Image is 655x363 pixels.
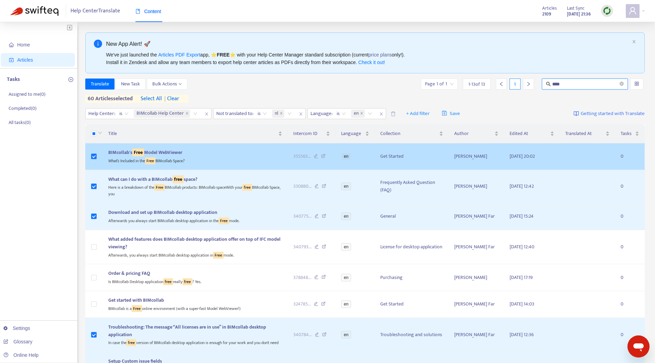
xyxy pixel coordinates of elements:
span: Translate [91,80,109,88]
strong: 2109 [542,10,551,18]
button: close [632,40,636,44]
span: en [351,110,365,118]
p: Tasks [7,75,20,84]
div: What’s Included in the BIMcollab Space? [108,156,282,164]
span: en [341,300,351,308]
span: 378848 ... [293,274,311,281]
strong: [DATE] 21:36 [567,10,591,18]
span: close-circle [620,81,624,87]
span: is [337,108,346,119]
span: close [202,110,211,118]
span: 340793 ... [293,243,312,251]
span: info-circle [94,40,102,48]
sqkw: Free [213,252,223,259]
button: Bulk Actionsdown [147,79,187,90]
th: Collection [375,124,449,143]
span: clear [162,95,179,103]
span: nl [272,110,284,118]
td: [PERSON_NAME] Far [449,230,504,265]
span: right [526,82,531,86]
button: Translate [85,79,114,90]
img: image-link [574,111,579,116]
img: Swifteq [10,6,58,16]
span: 340784 ... [293,331,312,339]
span: Help Center : [86,108,116,119]
a: Glossary [3,339,32,344]
div: Afterwards you always start BIMcollab desktop application in the mode. [108,216,282,224]
td: 0 [615,291,645,318]
span: Collection [380,130,438,137]
sqkw: free [173,175,184,183]
span: account-book [9,58,14,62]
a: Getting started with Translate [574,108,645,119]
span: 1 - 13 of 13 [468,81,485,88]
div: We've just launched the app, ⭐ ⭐️ with your Help Center Manager standard subscription (current on... [106,51,630,66]
span: Content [135,9,161,14]
span: close [185,112,189,116]
span: down [178,82,182,86]
td: 0 [615,203,645,230]
span: close [280,112,283,116]
span: [DATE] 12:36 [510,331,534,339]
button: New Task [116,79,145,90]
span: [DATE] 20:02 [510,152,535,160]
span: 355563 ... [293,153,311,160]
span: Troubleshooting: The message “All licenses are in use” in BIMcollab desktop application [108,323,266,339]
th: Translated At [560,124,615,143]
span: en [341,212,351,220]
td: 0 [615,264,645,291]
span: [DATE] 17:19 [510,273,533,281]
span: New Task [121,80,140,88]
span: Bulk Actions [152,80,182,88]
sqkw: Free [154,184,165,191]
div: New App Alert! 🚀 [106,40,630,48]
sqkw: Free [145,157,155,164]
td: [PERSON_NAME] [449,264,504,291]
span: Title [108,130,277,137]
span: [DATE] 15:24 [510,212,534,220]
sqkw: Free [132,305,142,312]
span: | [164,94,166,103]
sqkw: free [127,339,136,346]
span: [DATE] 12:40 [510,243,534,251]
span: Not translated to : [214,108,254,119]
span: 60 articles selected [85,95,133,103]
span: en [354,110,359,118]
span: Help Center Translate [70,4,120,18]
a: price plans [369,52,392,58]
p: Assigned to me ( 0 ) [9,91,45,98]
div: 1 [510,79,521,90]
span: Order & pricing FAQ [108,269,150,277]
span: Articles [542,4,557,12]
span: Get started with BIMcollab [108,296,164,304]
div: In case the version of BIMcollab desktop application is enough for your work and you don't need [108,339,282,346]
th: Language [336,124,375,143]
span: 324785 ... [293,300,311,308]
td: 0 [615,170,645,203]
span: close [296,110,305,118]
span: delete [391,111,396,116]
th: Tasks [615,124,645,143]
span: close [360,112,363,116]
span: en [341,331,351,339]
td: 0 [615,230,645,265]
span: Last Sync [567,4,585,12]
iframe: Button to launch messaging window, conversation in progress [627,335,649,357]
th: Edited At [504,124,559,143]
span: close-circle [620,82,624,86]
span: home [9,42,14,47]
b: FREE [217,52,229,58]
td: [PERSON_NAME] [449,170,504,203]
span: Author [454,130,493,137]
div: Is BIMcollab Desktop application really ? Yes. [108,277,282,285]
a: Online Help [3,352,39,358]
span: + Add filter [406,110,430,118]
p: All tasks ( 0 ) [9,119,31,126]
span: close [377,110,386,118]
td: License for desktop application [375,230,449,265]
span: en [341,243,351,251]
p: Completed ( 0 ) [9,105,36,112]
th: Intercom ID [288,124,336,143]
span: user [629,7,637,15]
span: is [258,108,267,119]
